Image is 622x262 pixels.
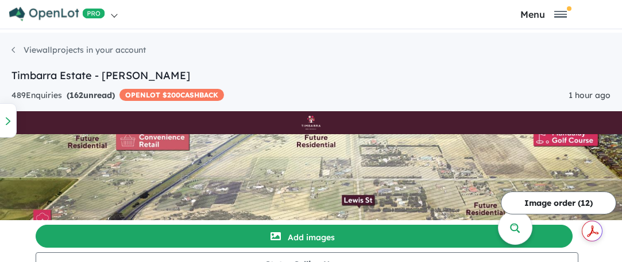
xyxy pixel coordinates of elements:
[11,89,224,103] div: 489 Enquir ies
[11,45,146,55] a: Viewallprojects in your account
[11,69,190,82] a: Timbarra Estate - [PERSON_NAME]
[468,9,619,19] button: Toggle navigation
[69,90,83,100] span: 162
[119,89,224,101] span: OPENLOT $ 200 CASHBACK
[501,191,616,214] button: Image order (12)
[67,90,115,100] strong: ( unread)
[11,44,611,68] nav: breadcrumb
[5,116,617,130] img: Timbarra Estate - Beveridge Logo
[569,89,611,103] div: 1 hour ago
[36,225,573,248] button: Add images
[9,7,105,21] img: Openlot PRO Logo White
